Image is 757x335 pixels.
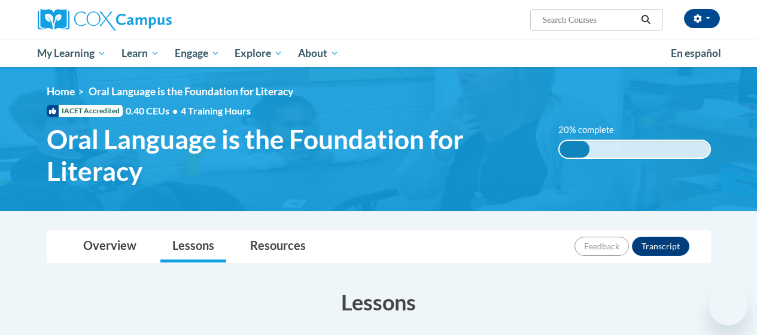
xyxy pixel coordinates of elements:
div: Main menu [29,40,729,67]
span: Learn [121,46,159,61]
button: Transcript [632,237,689,256]
span: En español [671,47,721,59]
span: 4 Training Hours [181,105,251,116]
iframe: Button to launch messaging window [709,287,747,325]
button: Account Settings [684,9,720,28]
label: 20% complete [558,123,627,137]
span: Oral Language is the Foundation for Literacy [47,123,540,187]
span: Explore [235,46,282,61]
a: Home [47,85,75,98]
span: My Learning [37,46,106,61]
a: Lessons [160,231,226,262]
span: IACET Accredited [47,105,123,117]
button: Search [637,13,655,27]
button: Feedback [574,237,629,256]
span: Oral Language is the Foundation for Literacy [89,85,293,98]
img: Cox Campus [38,9,172,31]
a: My Learning [30,40,114,67]
span: 0.40 CEUs [126,104,181,117]
span: • [172,105,178,116]
div: 20% complete [560,141,589,158]
h3: Lessons [47,287,711,317]
a: Engage [167,40,227,67]
span: Engage [175,46,220,61]
a: Cox Campus [38,9,253,31]
a: Resources [238,231,318,262]
span: About [298,46,339,61]
a: Explore [227,40,290,67]
input: Search Courses [541,13,637,27]
a: Overview [71,231,148,262]
a: En español [663,41,729,66]
a: Learn [114,40,167,67]
a: About [290,40,346,67]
